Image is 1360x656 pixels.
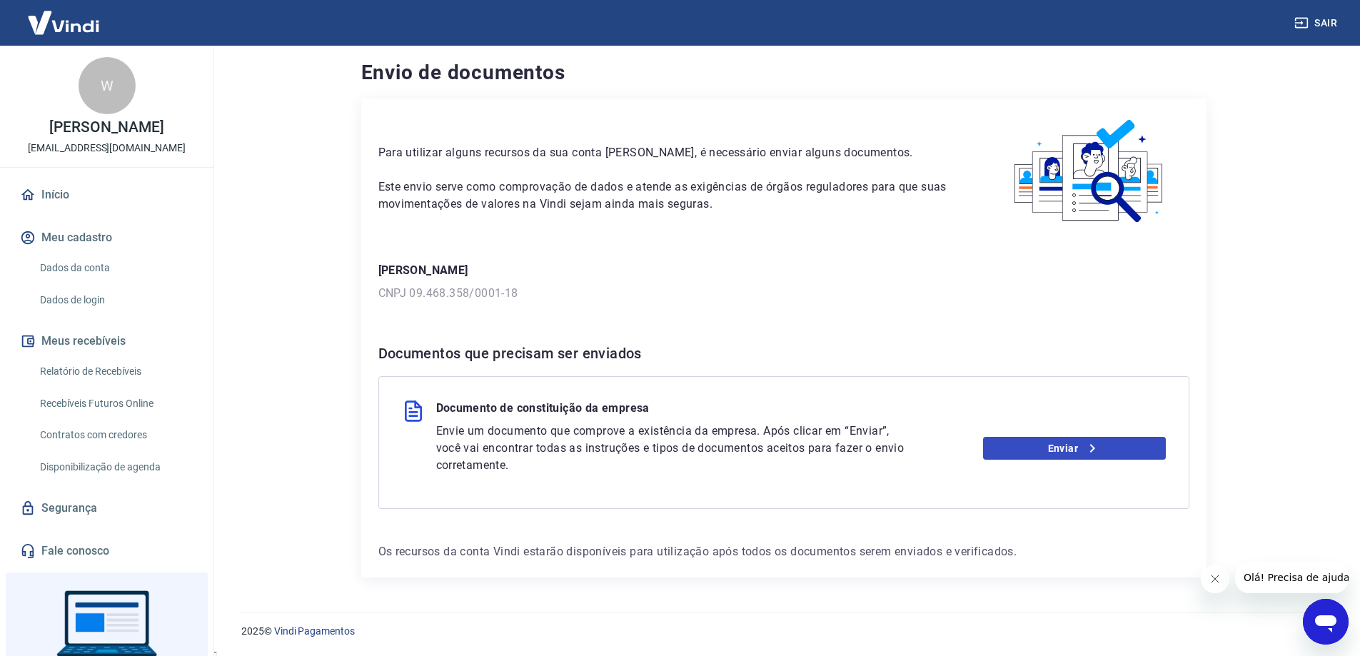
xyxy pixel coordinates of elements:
[40,23,70,34] div: v 4.0.25
[79,57,136,114] div: W
[17,179,196,211] a: Início
[17,1,110,44] img: Vindi
[17,493,196,524] a: Segurança
[151,83,162,94] img: tab_keywords_by_traffic_grey.svg
[983,437,1166,460] a: Enviar
[23,23,34,34] img: logo_orange.svg
[166,84,229,94] div: Palavras-chave
[1235,562,1349,593] iframe: Mensagem da empresa
[34,453,196,482] a: Disponibilização de agenda
[436,423,910,474] p: Envie um documento que comprove a existência da empresa. Após clicar em “Enviar”, você vai encont...
[1291,10,1343,36] button: Sair
[378,178,956,213] p: Este envio serve como comprovação de dados e atende as exigências de órgãos reguladores para que ...
[28,141,186,156] p: [EMAIL_ADDRESS][DOMAIN_NAME]
[361,59,1207,87] h4: Envio de documentos
[34,357,196,386] a: Relatório de Recebíveis
[17,222,196,253] button: Meu cadastro
[23,37,34,49] img: website_grey.svg
[1303,599,1349,645] iframe: Botão para abrir a janela de mensagens
[75,84,109,94] div: Domínio
[990,116,1189,228] img: waiting_documents.41d9841a9773e5fdf392cede4d13b617.svg
[34,286,196,315] a: Dados de login
[17,535,196,567] a: Fale conosco
[59,83,71,94] img: tab_domain_overview_orange.svg
[17,326,196,357] button: Meus recebíveis
[274,625,355,637] a: Vindi Pagamentos
[378,144,956,161] p: Para utilizar alguns recursos da sua conta [PERSON_NAME], é necessário enviar alguns documentos.
[49,120,163,135] p: [PERSON_NAME]
[436,400,650,423] p: Documento de constituição da empresa
[402,400,425,423] img: file.3f2e98d22047474d3a157069828955b5.svg
[34,253,196,283] a: Dados da conta
[378,262,1189,279] p: [PERSON_NAME]
[37,37,204,49] div: [PERSON_NAME]: [DOMAIN_NAME]
[34,389,196,418] a: Recebíveis Futuros Online
[9,10,120,21] span: Olá! Precisa de ajuda?
[1201,565,1229,593] iframe: Fechar mensagem
[241,624,1326,639] p: 2025 ©
[34,420,196,450] a: Contratos com credores
[378,285,1189,302] p: CNPJ 09.468.358/0001-18
[378,543,1189,560] p: Os recursos da conta Vindi estarão disponíveis para utilização após todos os documentos serem env...
[378,342,1189,365] h6: Documentos que precisam ser enviados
